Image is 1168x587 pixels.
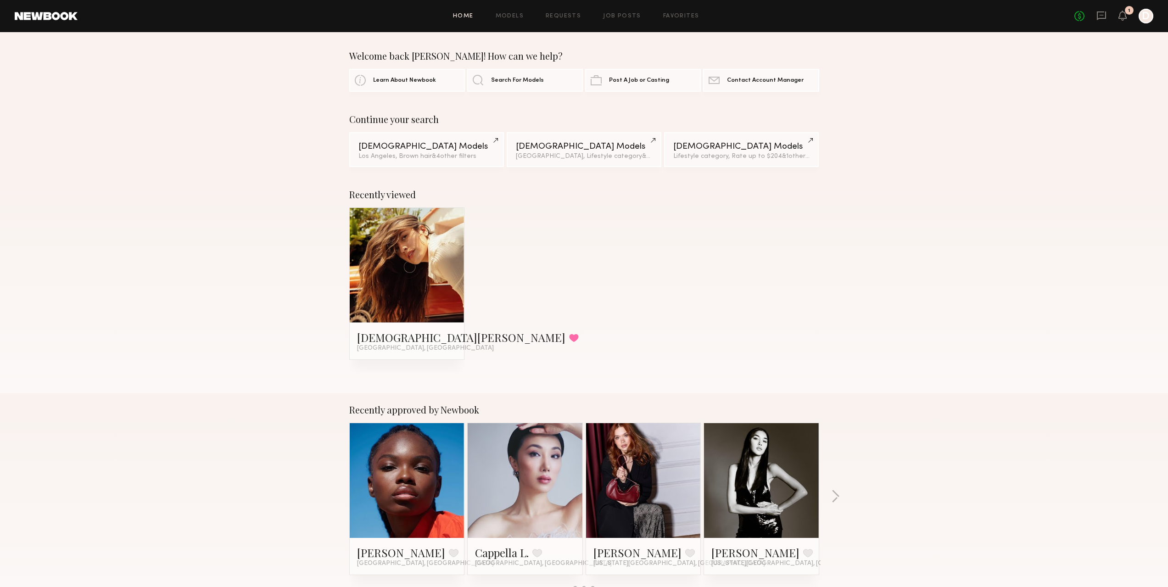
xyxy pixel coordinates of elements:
div: Recently approved by Newbook [349,404,819,415]
a: Cappella L. [475,545,529,560]
span: [GEOGRAPHIC_DATA], [GEOGRAPHIC_DATA] [357,345,494,352]
div: [DEMOGRAPHIC_DATA] Models [673,142,810,151]
span: [US_STATE][GEOGRAPHIC_DATA], [GEOGRAPHIC_DATA] [711,560,883,567]
a: Models [496,13,524,19]
a: Favorites [663,13,699,19]
span: [GEOGRAPHIC_DATA], [GEOGRAPHIC_DATA] [357,560,494,567]
a: [DEMOGRAPHIC_DATA] ModelsLifestyle category, Rate up to $204&1other filter [664,132,819,167]
a: [PERSON_NAME] [711,545,799,560]
span: Search For Models [491,78,544,84]
a: Requests [546,13,581,19]
a: Contact Account Manager [703,69,819,92]
div: [GEOGRAPHIC_DATA], Lifestyle category [516,153,652,160]
span: & 1 other filter [782,153,822,159]
span: Post A Job or Casting [609,78,669,84]
span: [GEOGRAPHIC_DATA], [GEOGRAPHIC_DATA] [475,560,612,567]
span: & 4 other filter s [432,153,476,159]
a: Post A Job or Casting [585,69,701,92]
div: Welcome back [PERSON_NAME]! How can we help? [349,50,819,61]
a: Job Posts [603,13,641,19]
a: D [1139,9,1153,23]
span: Learn About Newbook [373,78,436,84]
a: Home [453,13,474,19]
div: Recently viewed [349,189,819,200]
a: [DEMOGRAPHIC_DATA] ModelsLos Angeles, Brown hair&4other filters [349,132,504,167]
span: & 2 other filter s [642,153,686,159]
a: [PERSON_NAME] [357,545,445,560]
a: [DEMOGRAPHIC_DATA][PERSON_NAME] [357,330,565,345]
div: [DEMOGRAPHIC_DATA] Models [516,142,652,151]
div: Lifestyle category, Rate up to $204 [673,153,810,160]
div: Los Angeles, Brown hair [358,153,495,160]
span: [US_STATE][GEOGRAPHIC_DATA], [GEOGRAPHIC_DATA] [593,560,765,567]
div: 1 [1128,8,1130,13]
a: Search For Models [467,69,583,92]
span: Contact Account Manager [727,78,804,84]
div: [DEMOGRAPHIC_DATA] Models [358,142,495,151]
div: Continue your search [349,114,819,125]
a: [DEMOGRAPHIC_DATA] Models[GEOGRAPHIC_DATA], Lifestyle category&2other filters [507,132,661,167]
a: [PERSON_NAME] [593,545,682,560]
a: Learn About Newbook [349,69,465,92]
